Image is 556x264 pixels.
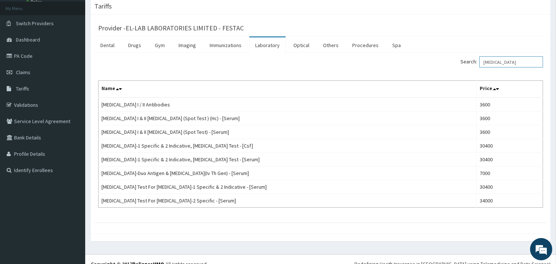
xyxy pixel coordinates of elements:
h3: Provider - EL-LAB LABORATORIES LIMITED - FESTAC [98,25,244,32]
span: Claims [16,69,30,76]
a: Procedures [346,37,384,53]
img: d_794563401_company_1708531726252_794563401 [14,37,30,56]
th: Name [99,81,477,98]
td: [MEDICAL_DATA] I / II Antibodies [99,98,477,112]
a: Gym [149,37,171,53]
td: 30400 [477,139,543,153]
td: 3600 [477,98,543,112]
div: Minimize live chat window [121,4,139,22]
td: 3600 [477,112,543,125]
label: Search: [460,56,543,67]
span: Switch Providers [16,20,54,27]
a: Optical [287,37,315,53]
span: Dashboard [16,36,40,43]
a: Spa [386,37,407,53]
span: We're online! [43,83,102,158]
a: Others [317,37,344,53]
td: 30400 [477,153,543,166]
td: 34000 [477,194,543,208]
a: Imaging [173,37,202,53]
td: [MEDICAL_DATA] Test For [MEDICAL_DATA]-2 Specific - [Serum] [99,194,477,208]
div: Chat with us now [39,42,124,51]
a: Laboratory [249,37,286,53]
td: 30400 [477,180,543,194]
a: Immunizations [204,37,247,53]
a: Drugs [122,37,147,53]
td: [MEDICAL_DATA] I & II [MEDICAL_DATA] (Spot Test) - [Serum] [99,125,477,139]
textarea: Type your message and hit 'Enter' [4,181,141,207]
h3: Tariffs [94,3,112,10]
span: Tariffs [16,85,29,92]
th: Price [477,81,543,98]
td: [MEDICAL_DATA]-Duo Antigen & [MEDICAL_DATA](Iv Th Gen) - [Serum] [99,166,477,180]
input: Search: [479,56,543,67]
td: [MEDICAL_DATA] I & II [MEDICAL_DATA] (Spot Test ) (Hc) - [Serum] [99,112,477,125]
td: 7000 [477,166,543,180]
td: [MEDICAL_DATA] Test For [MEDICAL_DATA]-1 Specific & 2 Indicative - [Serum] [99,180,477,194]
td: [MEDICAL_DATA]-1 Specific & 2 Indicative, [MEDICAL_DATA] Test - [Csf] [99,139,477,153]
td: [MEDICAL_DATA]-1 Specific & 2 Indicative, [MEDICAL_DATA] Test - [Serum] [99,153,477,166]
td: 3600 [477,125,543,139]
a: Dental [94,37,120,53]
